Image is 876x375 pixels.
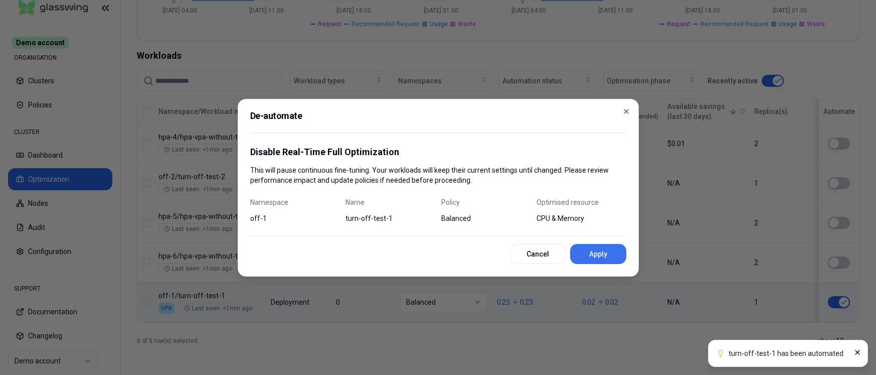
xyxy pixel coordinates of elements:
span: Name [345,197,435,207]
span: turn-off-test-1 [345,213,435,223]
p: Disable Real-Time Full Optimization [250,145,626,159]
button: Cancel [510,244,566,264]
button: Apply [570,244,626,264]
h2: De-automate [250,111,626,133]
span: Balanced [441,213,531,223]
span: CPU & Memory [537,213,626,223]
span: off-1 [250,213,340,223]
span: Policy [441,197,531,207]
div: This will pause continuous fine-tuning. Your workloads will keep their current settings until cha... [250,145,626,185]
span: Namespace [250,197,340,207]
span: Optimised resource [537,197,626,207]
